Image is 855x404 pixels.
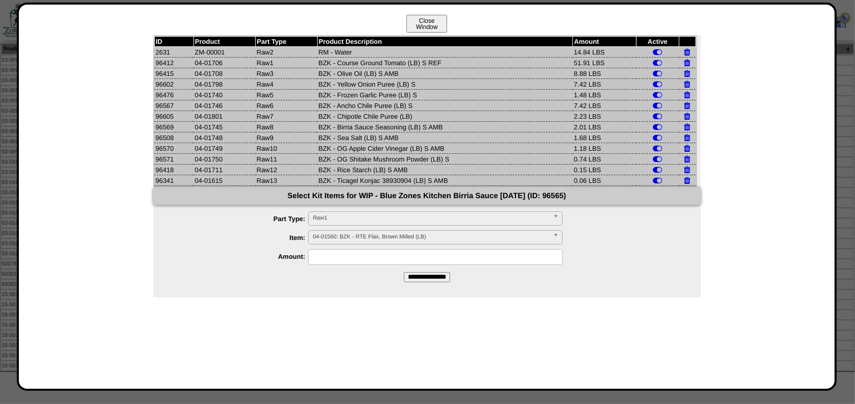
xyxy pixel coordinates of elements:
td: 96412 [154,58,194,68]
td: 04-01708 [194,68,255,79]
td: BZK - OG Apple Cider Vinegar (LB) S AMB [317,143,573,154]
td: Raw4 [256,79,318,90]
button: CloseWindow [406,15,447,33]
td: 1.18 LBS [573,143,636,154]
td: 96567 [154,100,194,111]
td: Raw2 [256,47,318,58]
td: BZK - Ticagel Konjac 38930904 (LB) S AMB [317,175,573,186]
td: 96570 [154,143,194,154]
label: Item: [174,234,309,241]
td: 2.23 LBS [573,111,636,122]
td: BZK - Course Ground Tomato (LB) S REF [317,58,573,68]
td: 96415 [154,68,194,79]
td: Raw6 [256,100,318,111]
td: 04-01798 [194,79,255,90]
td: BZK - Rice Starch (LB) S AMB [317,165,573,175]
td: 0.06 LBS [573,175,636,186]
td: 96569 [154,122,194,132]
td: 96418 [154,165,194,175]
td: BZK - Frozen Garlic Puree (LB) S [317,90,573,100]
td: 8.88 LBS [573,68,636,79]
td: 04-01801 [194,111,255,122]
td: 04-01711 [194,165,255,175]
label: Part Type: [174,215,309,223]
th: Part Type [256,37,318,47]
td: ZM-00001 [194,47,255,58]
span: 04-01560: BZK - RTE Flax, Brown Milled (LB) [313,231,549,243]
td: 04-01745 [194,122,255,132]
td: 7.42 LBS [573,79,636,90]
td: 96605 [154,111,194,122]
td: 7.42 LBS [573,100,636,111]
td: Raw9 [256,132,318,143]
td: Raw1 [256,58,318,68]
td: BZK - Birria Sauce Seasoning (LB) S AMB [317,122,573,132]
td: 96571 [154,154,194,165]
td: BZK - Chipotle Chile Puree (LB) [317,111,573,122]
td: 96341 [154,175,194,186]
td: 04-01740 [194,90,255,100]
td: 2.01 LBS [573,122,636,132]
td: Raw12 [256,165,318,175]
div: Select Kit Items for WIP - Blue Zones Kitchen Birria Sauce [DATE] (ID: 96565) [153,187,701,205]
td: BZK - Ancho Chile Puree (LB) S [317,100,573,111]
th: Product [194,37,255,47]
td: RM - Water [317,47,573,58]
td: 96602 [154,79,194,90]
label: Amount: [174,253,309,260]
td: 51.91 LBS [573,58,636,68]
td: BZK - Yellow Onion Puree (LB) S [317,79,573,90]
td: 14.84 LBS [573,47,636,58]
th: Product Description [317,37,573,47]
td: 2631 [154,47,194,58]
td: 0.15 LBS [573,165,636,175]
td: 04-01748 [194,132,255,143]
td: Raw11 [256,154,318,165]
td: Raw7 [256,111,318,122]
td: Raw10 [256,143,318,154]
td: 96508 [154,132,194,143]
a: CloseWindow [405,23,448,31]
td: Raw13 [256,175,318,186]
th: ID [154,37,194,47]
span: Raw1 [313,212,549,224]
td: 04-01746 [194,100,255,111]
td: Raw3 [256,68,318,79]
td: 04-01706 [194,58,255,68]
td: Raw8 [256,122,318,132]
td: 04-01750 [194,154,255,165]
th: Amount [573,37,636,47]
td: 96476 [154,90,194,100]
th: Active [636,37,679,47]
td: 04-01615 [194,175,255,186]
td: 1.48 LBS [573,90,636,100]
td: 0.74 LBS [573,154,636,165]
td: 04-01749 [194,143,255,154]
td: 1.68 LBS [573,132,636,143]
td: BZK - OG Shitake Mushroom Powder (LB) S [317,154,573,165]
td: BZK - Sea Salt (LB) S AMB [317,132,573,143]
td: BZK - Olive Oil (LB) S AMB [317,68,573,79]
td: Raw5 [256,90,318,100]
